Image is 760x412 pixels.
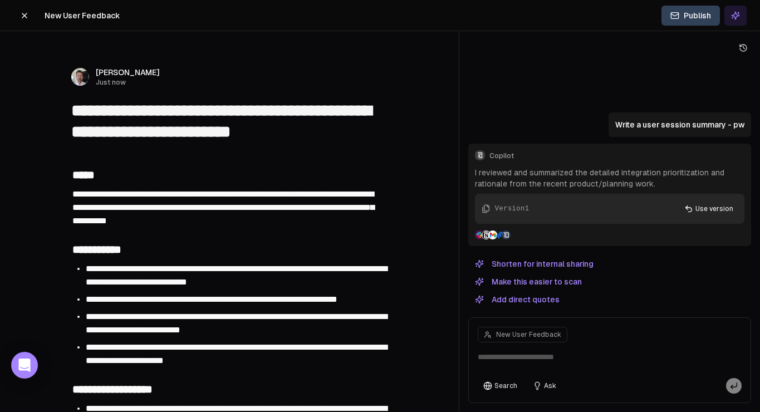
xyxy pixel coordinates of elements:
[468,293,566,306] button: Add direct quotes
[96,67,160,78] span: [PERSON_NAME]
[502,230,511,239] img: Samepage
[478,378,523,394] button: Search
[661,6,720,26] button: Publish
[96,78,160,87] span: Just now
[527,378,562,394] button: Ask
[475,167,744,189] p: I reviewed and summarized the detailed integration prioritization and rationale from the recent p...
[475,230,484,239] img: Slack
[482,230,491,239] img: Notion
[45,10,120,21] span: New User Feedback
[11,352,38,379] div: Open Intercom Messenger
[615,119,744,130] p: Write a user session summary - pw
[496,330,561,339] span: New User Feedback
[489,151,744,160] span: Copilot
[678,200,740,217] button: Use version
[71,68,89,86] img: _image
[468,257,600,271] button: Shorten for internal sharing
[488,230,497,239] img: Gmail
[495,204,529,214] div: Version 1
[495,230,504,239] img: Jira
[468,275,589,288] button: Make this easier to scan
